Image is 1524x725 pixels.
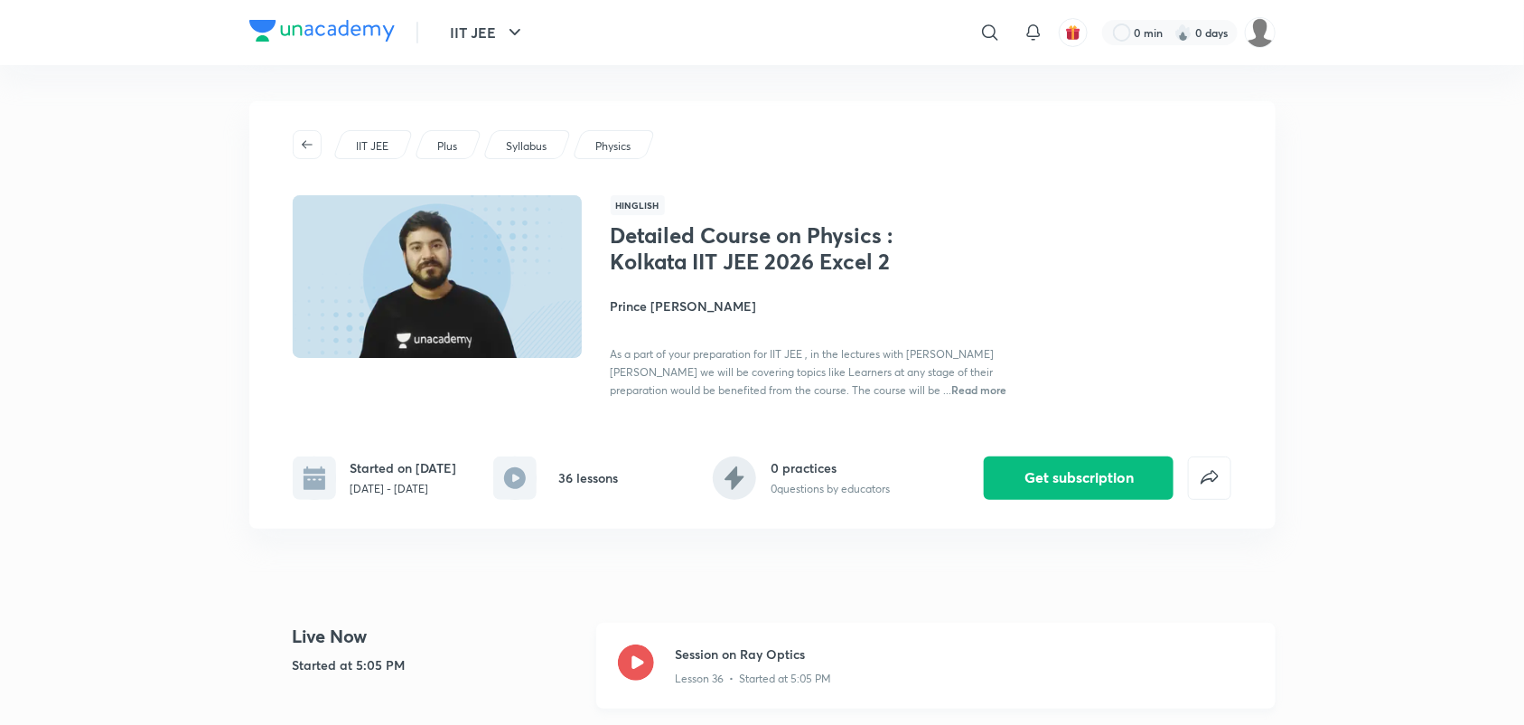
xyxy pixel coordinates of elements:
[611,347,995,397] span: As a part of your preparation for IIT JEE , in the lectures with [PERSON_NAME] [PERSON_NAME] we w...
[595,138,631,155] p: Physics
[440,14,537,51] button: IIT JEE
[356,138,388,155] p: IIT JEE
[1059,18,1088,47] button: avatar
[502,138,549,155] a: Syllabus
[1174,24,1192,42] img: streak
[676,645,1254,664] h3: Session on Ray Optics
[611,222,906,275] h1: Detailed Course on Physics : Kolkata IIT JEE 2026 Excel 2
[506,138,547,155] p: Syllabus
[249,20,395,42] img: Company Logo
[771,458,890,477] h6: 0 practices
[592,138,633,155] a: Physics
[434,138,460,155] a: Plus
[952,382,1007,397] span: Read more
[771,481,890,497] p: 0 questions by educators
[351,458,457,477] h6: Started on [DATE]
[437,138,457,155] p: Plus
[1065,24,1081,41] img: avatar
[249,20,395,46] a: Company Logo
[611,195,665,215] span: Hinglish
[289,193,584,360] img: Thumbnail
[1245,17,1276,48] img: Sudipta Bose
[351,481,457,497] p: [DATE] - [DATE]
[352,138,391,155] a: IIT JEE
[558,468,618,487] h6: 36 lessons
[984,457,1173,500] button: Get subscription
[293,655,582,674] h5: Started at 5:05 PM
[293,623,582,650] h4: Live Now
[1188,457,1231,500] button: false
[611,297,1015,315] h4: Prince [PERSON_NAME]
[676,671,832,687] p: Lesson 36 • Started at 5:05 PM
